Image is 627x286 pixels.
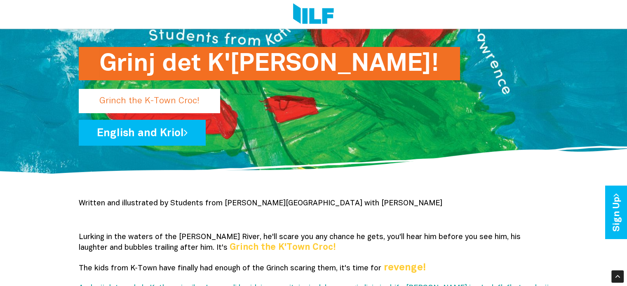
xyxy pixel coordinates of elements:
h1: Grinj det K'[PERSON_NAME]! [99,47,439,80]
div: Scroll Back to Top [611,270,624,283]
p: Grinch the K-Town Croc! [79,89,220,113]
a: Grinj det K'[PERSON_NAME]! [79,93,419,100]
span: Lurking in the waters of the [PERSON_NAME] River, he'll scare you any chance he gets, you'll hear... [79,234,521,251]
b: Grinch the K'Town Croc! [230,243,336,251]
span: Written and illustrated by Students from [PERSON_NAME][GEOGRAPHIC_DATA] with [PERSON_NAME] [79,200,442,207]
span: The kids from K‑Town have finally had enough of the Grinch scaring them, it's time for [79,265,381,272]
a: English and Kriol [79,120,206,146]
img: Logo [293,3,334,26]
b: revenge! [384,263,426,272]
